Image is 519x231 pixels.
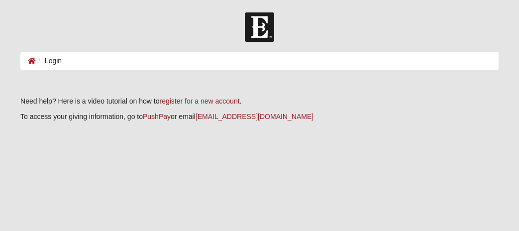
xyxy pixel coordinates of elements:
a: register for a new account [159,97,239,105]
li: Login [36,56,62,66]
img: Church of Eleven22 Logo [245,12,274,42]
a: PushPay [143,113,171,120]
p: To access your giving information, go to or email [20,112,499,122]
a: [EMAIL_ADDRESS][DOMAIN_NAME] [196,113,313,120]
p: Need help? Here is a video tutorial on how to . [20,96,499,107]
